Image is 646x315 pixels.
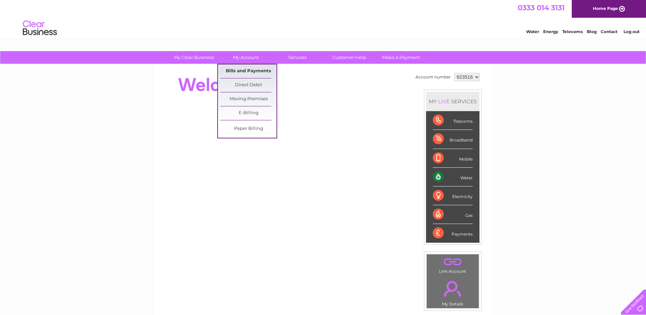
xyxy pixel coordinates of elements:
[426,275,479,309] td: My Details
[433,130,473,149] div: Broadband
[433,149,473,168] div: Mobile
[437,98,451,105] div: LIVE
[220,64,277,78] a: Bills and Payments
[426,254,479,275] td: Link Account
[220,92,277,106] a: Moving Premises
[373,51,429,64] a: Make A Payment
[220,106,277,120] a: E-Billing
[601,29,617,34] a: Contact
[428,256,477,268] a: .
[624,29,640,34] a: Log out
[433,168,473,186] div: Water
[543,29,558,34] a: Energy
[269,51,326,64] a: Services
[426,92,479,111] div: MY SERVICES
[218,51,274,64] a: My Account
[162,4,484,33] div: Clear Business is a trading name of Verastar Limited (registered in [GEOGRAPHIC_DATA] No. 3667643...
[220,122,277,136] a: Paper Billing
[428,277,477,301] a: .
[22,18,57,39] img: logo.png
[321,51,377,64] a: Customer Help
[414,71,453,83] td: Account number
[518,3,565,12] a: 0333 014 3131
[220,78,277,92] a: Direct Debit
[166,51,222,64] a: My Clear Business
[562,29,583,34] a: Telecoms
[526,29,539,34] a: Water
[433,186,473,205] div: Electricity
[433,205,473,224] div: Gas
[433,111,473,130] div: Telecoms
[587,29,597,34] a: Blog
[433,224,473,242] div: Payments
